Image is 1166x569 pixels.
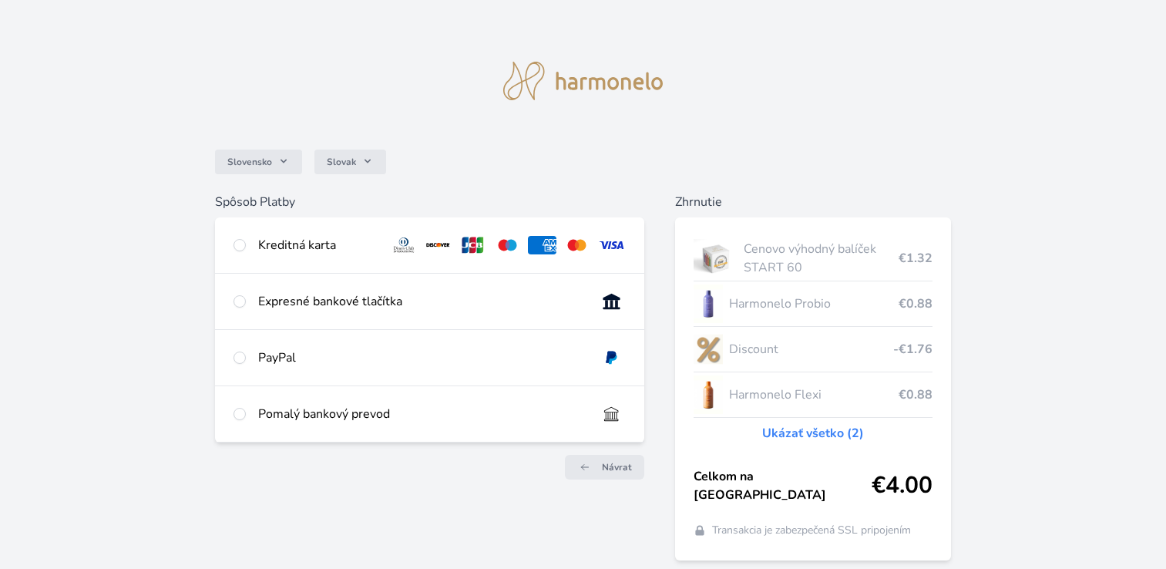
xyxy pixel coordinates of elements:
img: CLEAN_FLEXI_se_stinem_x-hi_(1)-lo.jpg [694,375,723,414]
span: Harmonelo Flexi [729,386,899,404]
span: Návrat [602,461,632,473]
span: Slovak [327,156,356,168]
button: Slovensko [215,150,302,174]
span: -€1.76 [893,340,932,359]
div: Kreditná karta [258,236,378,254]
span: Celkom na [GEOGRAPHIC_DATA] [694,467,872,504]
div: PayPal [258,348,585,367]
img: diners.svg [390,236,418,254]
div: Pomalý bankový prevod [258,405,585,423]
span: Harmonelo Probio [729,295,899,313]
span: Cenovo výhodný balíček START 60 [744,240,899,277]
img: onlineBanking_SK.svg [597,292,626,311]
img: discount-lo.png [694,330,723,369]
img: mc.svg [563,236,591,254]
a: Návrat [565,455,644,480]
img: logo.svg [503,62,664,100]
span: €0.88 [899,295,932,313]
div: Expresné bankové tlačítka [258,292,585,311]
img: jcb.svg [459,236,487,254]
span: €0.88 [899,386,932,404]
h6: Spôsob Platby [215,193,644,211]
span: €4.00 [872,472,932,500]
span: Transakcia je zabezpečená SSL pripojením [712,523,911,538]
img: amex.svg [528,236,556,254]
span: Discount [729,340,893,359]
a: Ukázať všetko (2) [762,424,864,443]
span: Slovensko [227,156,272,168]
img: visa.svg [597,236,626,254]
span: €1.32 [899,249,932,268]
button: Slovak [314,150,386,174]
img: bankTransfer_IBAN.svg [597,405,626,423]
img: paypal.svg [597,348,626,367]
img: maestro.svg [493,236,522,254]
img: discover.svg [424,236,452,254]
h6: Zhrnutie [675,193,951,211]
img: CLEAN_PROBIO_se_stinem_x-lo.jpg [694,284,723,323]
img: start.jpg [694,239,738,278]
